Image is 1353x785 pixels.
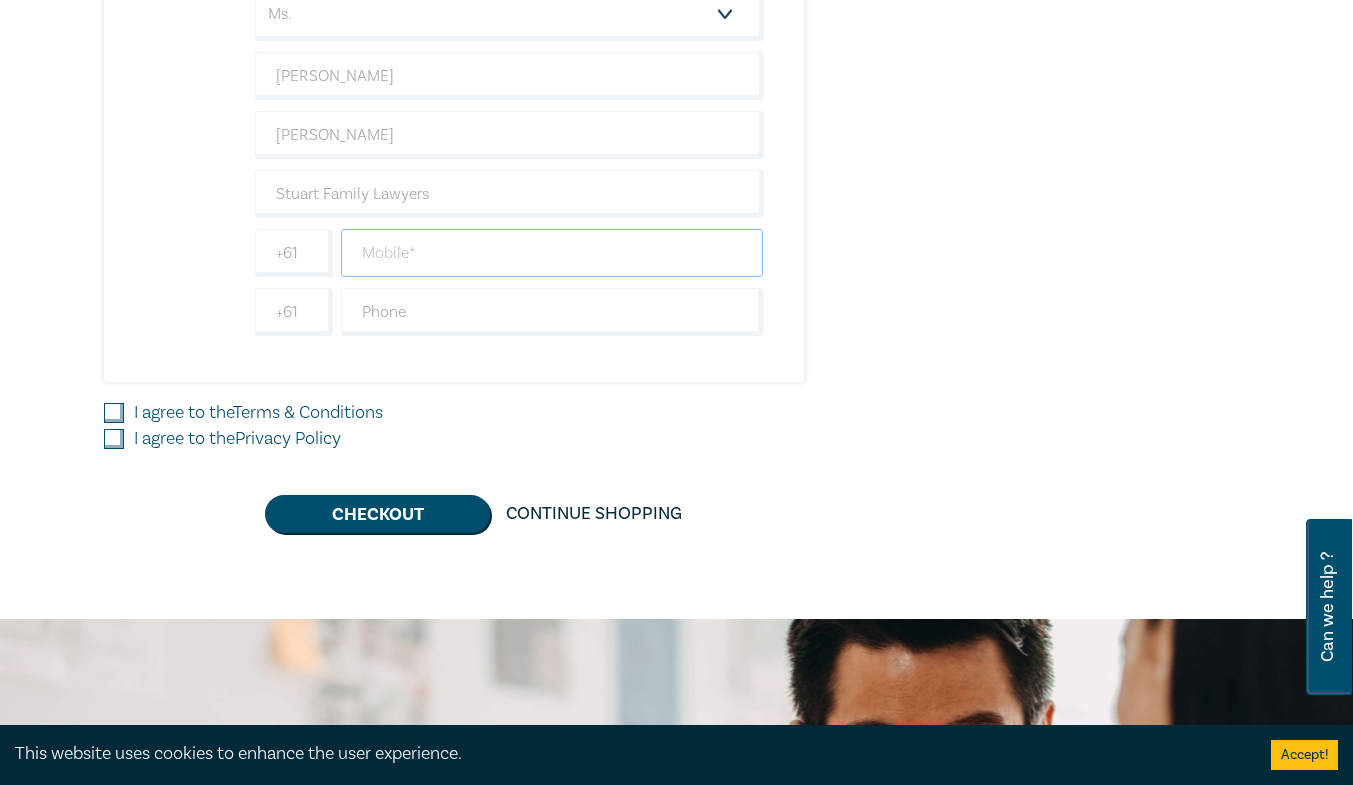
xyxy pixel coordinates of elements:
[265,495,490,533] button: Checkout
[1318,531,1337,683] span: Can we help ?
[255,52,764,100] input: First Name*
[255,170,764,218] input: Company
[490,495,698,533] a: Continue Shopping
[341,229,764,277] input: Mobile*
[255,288,333,336] input: +61
[233,401,383,424] a: Terms & Conditions
[255,111,764,159] input: Last Name*
[134,400,383,426] label: I agree to the
[235,427,341,450] a: Privacy Policy
[255,229,333,277] input: +61
[1271,740,1338,770] button: Accept cookies
[134,426,341,452] label: I agree to the
[15,741,1241,767] div: This website uses cookies to enhance the user experience.
[341,288,764,336] input: Phone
